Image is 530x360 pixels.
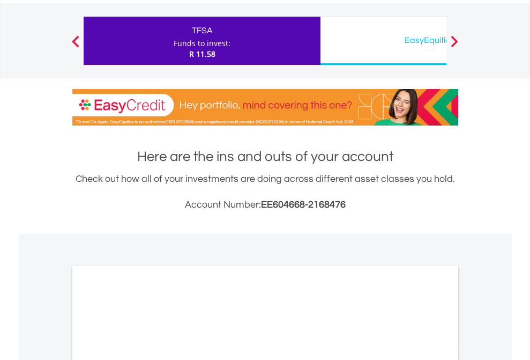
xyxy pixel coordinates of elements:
h1: Here are the ins and outs of your account [72,147,458,166]
img: EasyCredit Promotion Banner [72,89,458,126]
div: Funds to invest: [174,38,230,49]
span: R 11.58 [189,49,215,59]
div: TFSA [90,23,314,38]
button: Previous [65,41,86,52]
button: Next [444,41,465,52]
span: EE604668-2168476 [261,200,346,210]
h3: Account Number: [72,197,458,212]
div: Check out how all of your investments are doing across different asset classes you hold. [72,172,458,212]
